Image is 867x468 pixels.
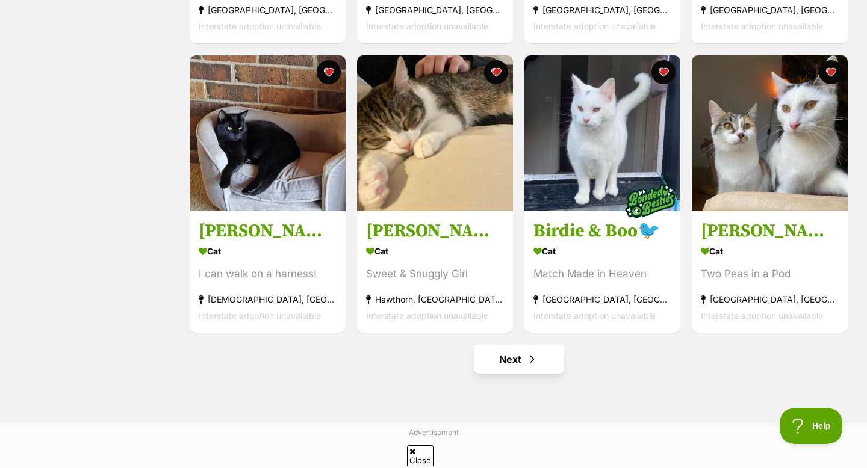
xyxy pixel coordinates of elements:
div: [GEOGRAPHIC_DATA], [GEOGRAPHIC_DATA] [701,2,839,19]
div: I can walk on a harness! [199,266,337,282]
h3: Birdie & Boo🐦 [533,220,671,242]
button: favourite [317,60,341,84]
nav: Pagination [188,345,849,374]
span: Interstate adoption unavailable [701,310,823,321]
a: [PERSON_NAME] [PERSON_NAME] Cat I can walk on a harness! [DEMOGRAPHIC_DATA], [GEOGRAPHIC_DATA] In... [190,211,346,333]
h3: [PERSON_NAME] [PERSON_NAME] [199,220,337,242]
h3: [PERSON_NAME] *9 Lives Project Rescue* [366,220,504,242]
span: Interstate adoption unavailable [366,22,488,32]
div: [GEOGRAPHIC_DATA], [GEOGRAPHIC_DATA] [701,291,839,307]
button: favourite [484,60,508,84]
div: Hawthorn, [GEOGRAPHIC_DATA] [366,291,504,307]
div: [GEOGRAPHIC_DATA], [GEOGRAPHIC_DATA] [366,2,504,19]
img: bonded besties [620,171,680,231]
span: Interstate adoption unavailable [199,310,321,321]
div: Cat [533,242,671,260]
button: favourite [651,60,676,84]
button: favourite [819,60,843,84]
div: Match Made in Heaven [533,266,671,282]
div: [GEOGRAPHIC_DATA], [GEOGRAPHIC_DATA] [533,2,671,19]
a: Birdie & Boo🐦 Cat Match Made in Heaven [GEOGRAPHIC_DATA], [GEOGRAPHIC_DATA] Interstate adoption u... [524,211,680,333]
div: [GEOGRAPHIC_DATA], [GEOGRAPHIC_DATA] [533,291,671,307]
div: Sweet & Snuggly Girl [366,266,504,282]
div: Cat [366,242,504,260]
div: [GEOGRAPHIC_DATA], [GEOGRAPHIC_DATA] [199,2,337,19]
span: Interstate adoption unavailable [199,22,321,32]
h3: [PERSON_NAME] and [PERSON_NAME] 🌺💙 [701,220,839,242]
img: Bud Bud [190,55,346,211]
iframe: Help Scout Beacon - Open [780,408,843,444]
img: Aiko and Emiri 🌺💙 [692,55,848,211]
div: Cat [199,242,337,260]
span: Interstate adoption unavailable [366,310,488,321]
a: Next page [474,345,564,374]
span: Interstate adoption unavailable [701,22,823,32]
img: Birdie & Boo🐦 [524,55,680,211]
span: Close [407,445,433,466]
div: Two Peas in a Pod [701,266,839,282]
a: [PERSON_NAME] and [PERSON_NAME] 🌺💙 Cat Two Peas in a Pod [GEOGRAPHIC_DATA], [GEOGRAPHIC_DATA] Int... [692,211,848,333]
div: Cat [701,242,839,260]
a: [PERSON_NAME] *9 Lives Project Rescue* Cat Sweet & Snuggly Girl Hawthorn, [GEOGRAPHIC_DATA] Inter... [357,211,513,333]
img: Zoe *9 Lives Project Rescue* [357,55,513,211]
span: Interstate adoption unavailable [533,310,656,321]
div: [DEMOGRAPHIC_DATA], [GEOGRAPHIC_DATA] [199,291,337,307]
span: Interstate adoption unavailable [533,22,656,32]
